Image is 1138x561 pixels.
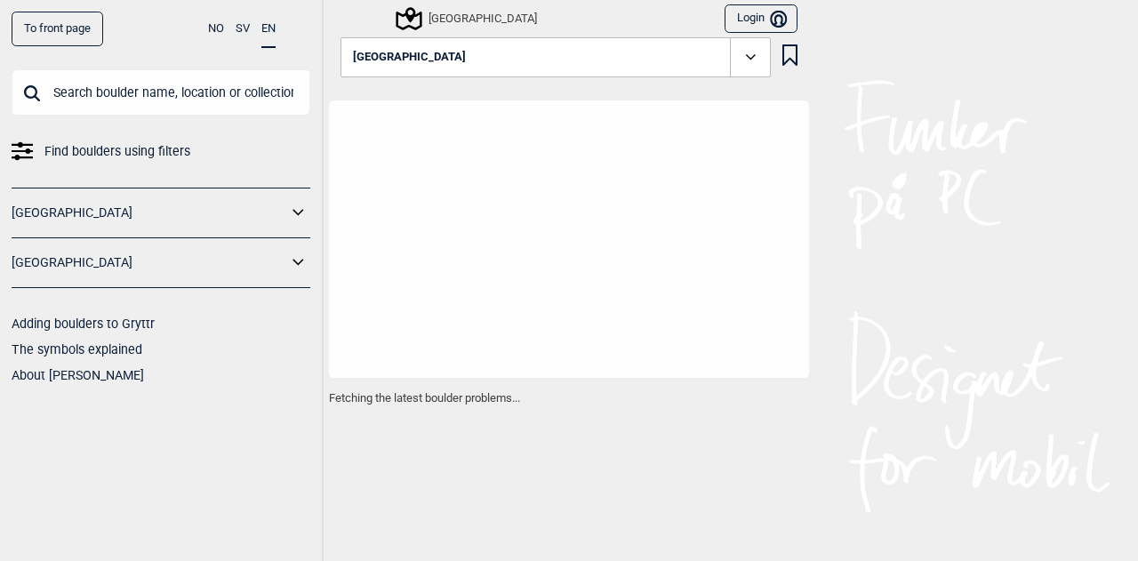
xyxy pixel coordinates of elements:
[329,389,809,407] p: Fetching the latest boulder problems...
[725,4,797,34] button: Login
[12,200,287,226] a: [GEOGRAPHIC_DATA]
[261,12,276,48] button: EN
[12,69,310,116] input: Search boulder name, location or collection
[353,51,466,64] span: [GEOGRAPHIC_DATA]
[208,12,224,46] button: NO
[12,342,142,357] a: The symbols explained
[12,317,155,331] a: Adding boulders to Gryttr
[341,37,771,78] button: [GEOGRAPHIC_DATA]
[236,12,250,46] button: SV
[398,8,537,29] div: [GEOGRAPHIC_DATA]
[12,250,287,276] a: [GEOGRAPHIC_DATA]
[12,368,144,382] a: About [PERSON_NAME]
[12,12,103,46] a: To front page
[44,139,190,164] span: Find boulders using filters
[12,139,310,164] a: Find boulders using filters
